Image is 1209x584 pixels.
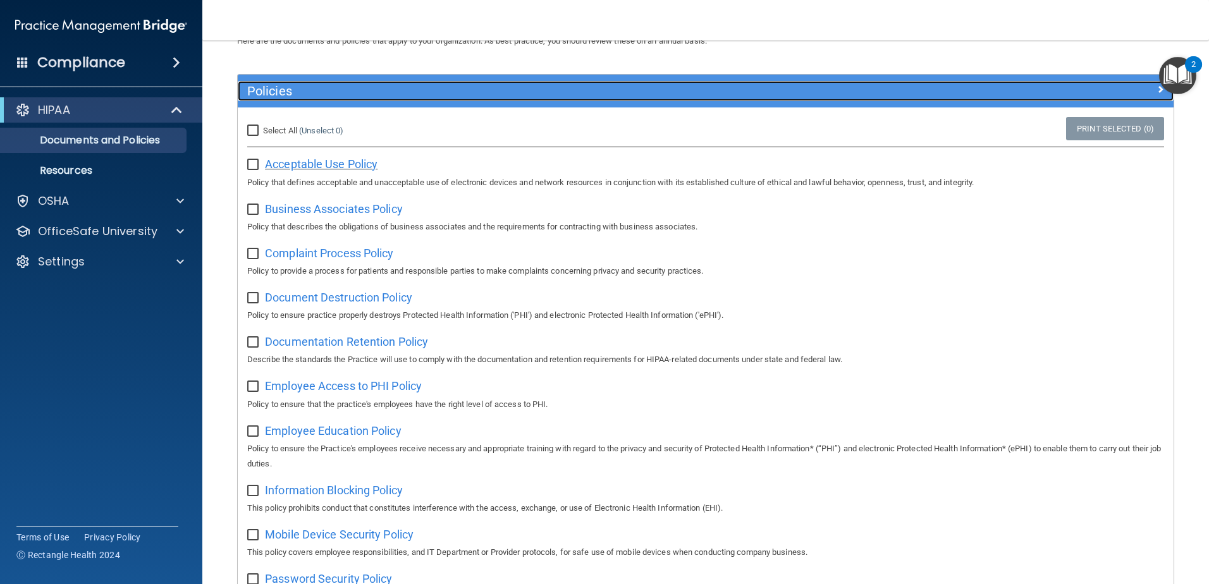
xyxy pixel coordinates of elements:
[265,246,393,260] span: Complaint Process Policy
[263,126,297,135] span: Select All
[15,102,183,118] a: HIPAA
[990,494,1194,545] iframe: Drift Widget Chat Controller
[265,157,377,171] span: Acceptable Use Policy
[265,484,403,497] span: Information Blocking Policy
[247,84,930,98] h5: Policies
[16,531,69,544] a: Terms of Use
[1159,57,1196,94] button: Open Resource Center, 2 new notifications
[247,175,1164,190] p: Policy that defines acceptable and unacceptable use of electronic devices and network resources i...
[265,291,412,304] span: Document Destruction Policy
[265,379,422,392] span: Employee Access to PHI Policy
[15,13,187,39] img: PMB logo
[16,549,120,561] span: Ⓒ Rectangle Health 2024
[247,501,1164,516] p: This policy prohibits conduct that constitutes interference with the access, exchange, or use of ...
[247,126,262,136] input: Select All (Unselect 0)
[15,193,184,209] a: OSHA
[265,528,414,541] span: Mobile Device Security Policy
[38,193,70,209] p: OSHA
[84,531,141,544] a: Privacy Policy
[265,335,428,348] span: Documentation Retention Policy
[247,264,1164,279] p: Policy to provide a process for patients and responsible parties to make complaints concerning pr...
[247,545,1164,560] p: This policy covers employee responsibilities, and IT Department or Provider protocols, for safe u...
[15,224,184,239] a: OfficeSafe University
[38,254,85,269] p: Settings
[247,397,1164,412] p: Policy to ensure that the practice's employees have the right level of access to PHI.
[247,308,1164,323] p: Policy to ensure practice properly destroys Protected Health Information ('PHI') and electronic P...
[38,224,157,239] p: OfficeSafe University
[247,352,1164,367] p: Describe the standards the Practice will use to comply with the documentation and retention requi...
[237,36,707,46] span: Here are the documents and policies that apply to your organization. As best practice, you should...
[8,134,181,147] p: Documents and Policies
[265,424,402,437] span: Employee Education Policy
[265,202,403,216] span: Business Associates Policy
[299,126,343,135] a: (Unselect 0)
[247,81,1164,101] a: Policies
[247,441,1164,471] p: Policy to ensure the Practice's employees receive necessary and appropriate training with regard ...
[15,254,184,269] a: Settings
[1066,117,1164,140] a: Print Selected (0)
[247,219,1164,234] p: Policy that describes the obligations of business associates and the requirements for contracting...
[38,102,70,118] p: HIPAA
[8,164,181,177] p: Resources
[1191,64,1196,81] div: 2
[37,54,125,71] h4: Compliance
